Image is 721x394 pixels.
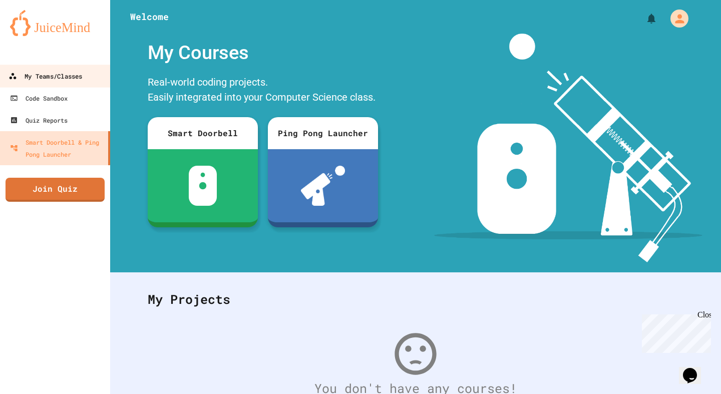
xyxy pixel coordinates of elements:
[434,34,702,262] img: banner-image-my-projects.png
[138,280,693,319] div: My Projects
[627,10,660,27] div: My Notifications
[660,7,691,30] div: My Account
[148,117,258,149] div: Smart Doorbell
[10,10,100,36] img: logo-orange.svg
[189,166,217,206] img: sdb-white.svg
[9,70,82,83] div: My Teams/Classes
[6,178,105,202] a: Join Quiz
[10,92,68,104] div: Code Sandbox
[268,117,378,149] div: Ping Pong Launcher
[301,166,345,206] img: ppl-with-ball.png
[143,72,383,110] div: Real-world coding projects. Easily integrated into your Computer Science class.
[679,354,711,384] iframe: chat widget
[4,4,69,64] div: Chat with us now!Close
[10,114,68,126] div: Quiz Reports
[10,136,104,160] div: Smart Doorbell & Ping Pong Launcher
[638,310,711,353] iframe: chat widget
[143,34,383,72] div: My Courses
